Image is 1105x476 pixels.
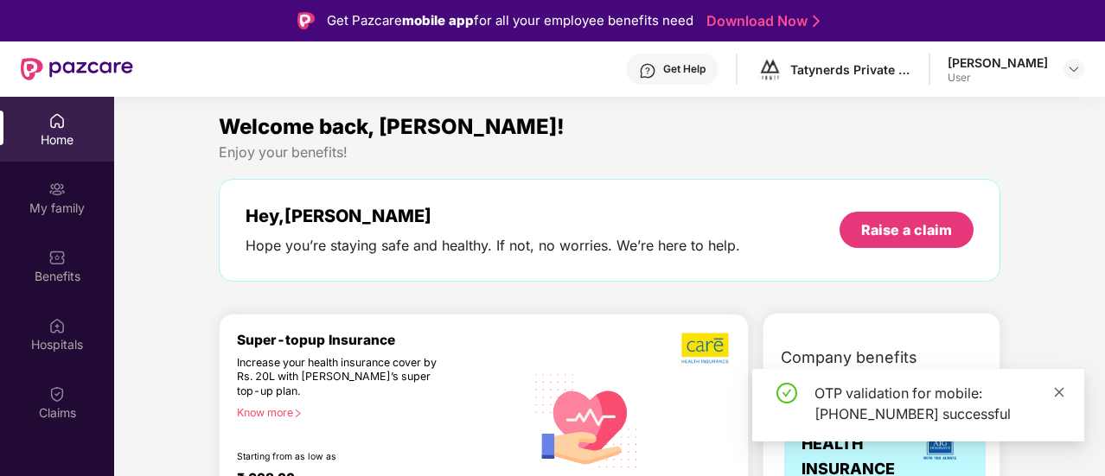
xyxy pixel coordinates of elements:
[814,383,1063,424] div: OTP validation for mobile: [PHONE_NUMBER] successful
[48,317,66,334] img: svg+xml;base64,PHN2ZyBpZD0iSG9zcGl0YWxzIiB4bWxucz0iaHR0cDovL3d3dy53My5vcmcvMjAwMC9zdmciIHdpZHRoPS...
[948,71,1048,85] div: User
[776,383,797,403] span: check-circle
[639,62,656,79] img: svg+xml;base64,PHN2ZyBpZD0iSGVscC0zMngzMiIgeG1sbnM9Imh0dHA6Ly93d3cudzMub3JnLzIwMDAvc3ZnIiB3aWR0aD...
[790,61,911,78] div: Tatynerds Private Limited
[219,114,565,139] span: Welcome back, [PERSON_NAME]!
[246,237,740,255] div: Hope you’re staying safe and healthy. If not, no worries. We’re here to help.
[948,54,1048,71] div: [PERSON_NAME]
[293,409,303,418] span: right
[402,12,474,29] strong: mobile app
[237,451,451,463] div: Starting from as low as
[1053,386,1065,398] span: close
[246,206,740,226] div: Hey, [PERSON_NAME]
[237,356,450,399] div: Increase your health insurance cover by Rs. 20L with [PERSON_NAME]’s super top-up plan.
[327,10,693,31] div: Get Pazcare for all your employee benefits need
[48,112,66,130] img: svg+xml;base64,PHN2ZyBpZD0iSG9tZSIgeG1sbnM9Imh0dHA6Ly93d3cudzMub3JnLzIwMDAvc3ZnIiB3aWR0aD0iMjAiIG...
[681,332,731,365] img: b5dec4f62d2307b9de63beb79f102df3.png
[1067,62,1081,76] img: svg+xml;base64,PHN2ZyBpZD0iRHJvcGRvd24tMzJ4MzIiIHhtbG5zPSJodHRwOi8vd3d3LnczLm9yZy8yMDAwL3N2ZyIgd2...
[706,12,814,30] a: Download Now
[48,385,66,403] img: svg+xml;base64,PHN2ZyBpZD0iQ2xhaW0iIHhtbG5zPSJodHRwOi8vd3d3LnczLm9yZy8yMDAwL3N2ZyIgd2lkdGg9IjIwIi...
[48,181,66,198] img: svg+xml;base64,PHN2ZyB3aWR0aD0iMjAiIGhlaWdodD0iMjAiIHZpZXdCb3g9IjAgMCAyMCAyMCIgZmlsbD0ibm9uZSIgeG...
[861,220,952,239] div: Raise a claim
[813,12,820,30] img: Stroke
[219,143,1000,162] div: Enjoy your benefits!
[48,249,66,266] img: svg+xml;base64,PHN2ZyBpZD0iQmVuZWZpdHMiIHhtbG5zPSJodHRwOi8vd3d3LnczLm9yZy8yMDAwL3N2ZyIgd2lkdGg9Ij...
[757,57,782,82] img: logo%20-%20black%20(1).png
[237,332,525,348] div: Super-topup Insurance
[237,406,514,418] div: Know more
[21,58,133,80] img: New Pazcare Logo
[781,346,917,370] span: Company benefits
[297,12,315,29] img: Logo
[663,62,706,76] div: Get Help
